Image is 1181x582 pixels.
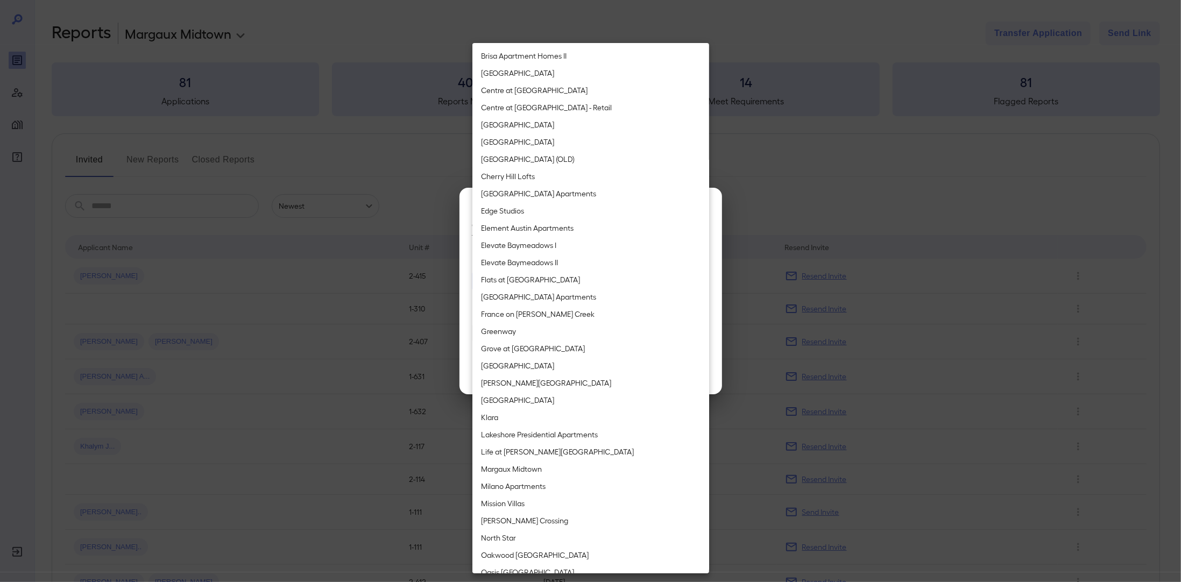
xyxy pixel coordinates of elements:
li: Lakeshore Presidential Apartments [472,426,709,443]
li: Mission Villas [472,495,709,512]
li: Greenway [472,323,709,340]
li: Oakwood [GEOGRAPHIC_DATA] [472,546,709,564]
li: Elevate Baymeadows II [472,254,709,271]
li: North Star [472,529,709,546]
li: [GEOGRAPHIC_DATA] [472,357,709,374]
li: [GEOGRAPHIC_DATA] [472,392,709,409]
li: Life at [PERSON_NAME][GEOGRAPHIC_DATA] [472,443,709,460]
li: [GEOGRAPHIC_DATA] Apartments [472,185,709,202]
li: Milano Apartments [472,478,709,495]
li: [PERSON_NAME] Crossing [472,512,709,529]
li: Element Austin Apartments [472,219,709,237]
li: Margaux Midtown [472,460,709,478]
li: [GEOGRAPHIC_DATA] (OLD) [472,151,709,168]
li: Centre at [GEOGRAPHIC_DATA] [472,82,709,99]
li: [GEOGRAPHIC_DATA] [472,65,709,82]
li: Grove at [GEOGRAPHIC_DATA] [472,340,709,357]
li: [GEOGRAPHIC_DATA] [472,116,709,133]
li: Oasis [GEOGRAPHIC_DATA] [472,564,709,581]
li: Edge Studios [472,202,709,219]
li: France on [PERSON_NAME] Creek [472,306,709,323]
li: [GEOGRAPHIC_DATA] [472,133,709,151]
li: Elevate Baymeadows I [472,237,709,254]
li: Centre at [GEOGRAPHIC_DATA] - Retail [472,99,709,116]
li: Flats at [GEOGRAPHIC_DATA] [472,271,709,288]
li: [PERSON_NAME][GEOGRAPHIC_DATA] [472,374,709,392]
li: Brisa Apartment Homes II [472,47,709,65]
li: [GEOGRAPHIC_DATA] Apartments [472,288,709,306]
li: Cherry Hill Lofts [472,168,709,185]
li: Klara [472,409,709,426]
